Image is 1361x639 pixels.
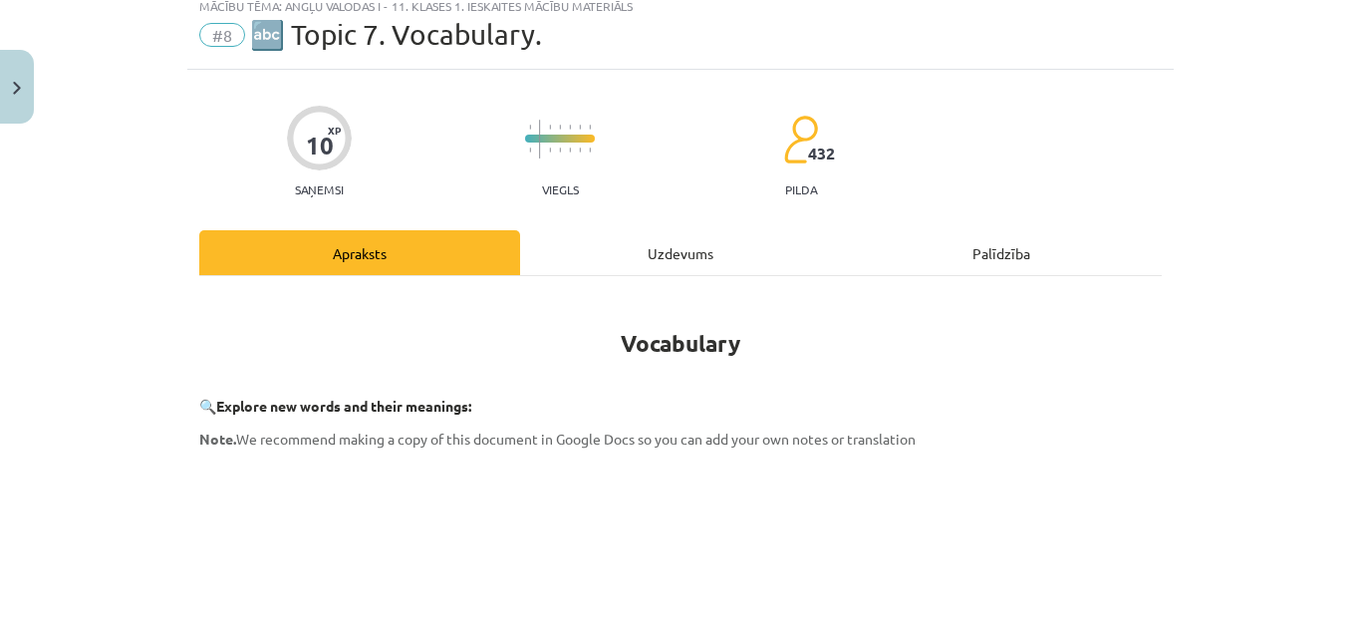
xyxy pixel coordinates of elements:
strong: Explore new words and their meanings: [216,397,471,415]
img: icon-close-lesson-0947bae3869378f0d4975bcd49f059093ad1ed9edebbc8119c70593378902aed.svg [13,82,21,95]
div: Palīdzība [841,230,1162,275]
span: #8 [199,23,245,47]
p: 🔍 [199,396,1162,417]
img: icon-short-line-57e1e144782c952c97e751825c79c345078a6d821885a25fce030b3d8c18986b.svg [579,148,581,153]
p: Viegls [542,182,579,196]
div: 10 [306,132,334,160]
span: 432 [808,145,835,162]
img: icon-short-line-57e1e144782c952c97e751825c79c345078a6d821885a25fce030b3d8c18986b.svg [549,148,551,153]
img: icon-short-line-57e1e144782c952c97e751825c79c345078a6d821885a25fce030b3d8c18986b.svg [589,148,591,153]
img: icon-short-line-57e1e144782c952c97e751825c79c345078a6d821885a25fce030b3d8c18986b.svg [569,125,571,130]
img: icon-short-line-57e1e144782c952c97e751825c79c345078a6d821885a25fce030b3d8c18986b.svg [579,125,581,130]
img: icon-long-line-d9ea69661e0d244f92f715978eff75569469978d946b2353a9bb055b3ed8787d.svg [539,120,541,159]
img: icon-short-line-57e1e144782c952c97e751825c79c345078a6d821885a25fce030b3d8c18986b.svg [559,125,561,130]
img: icon-short-line-57e1e144782c952c97e751825c79c345078a6d821885a25fce030b3d8c18986b.svg [559,148,561,153]
div: Uzdevums [520,230,841,275]
p: Saņemsi [287,182,352,196]
strong: Note. [199,430,236,448]
div: Apraksts [199,230,520,275]
img: icon-short-line-57e1e144782c952c97e751825c79c345078a6d821885a25fce030b3d8c18986b.svg [569,148,571,153]
img: students-c634bb4e5e11cddfef0936a35e636f08e4e9abd3cc4e673bd6f9a4125e45ecb1.svg [783,115,818,164]
span: XP [328,125,341,136]
span: We recommend making a copy of this document in Google Docs so you can add your own notes or trans... [199,430,916,448]
img: icon-short-line-57e1e144782c952c97e751825c79c345078a6d821885a25fce030b3d8c18986b.svg [529,148,531,153]
strong: Vocabulary [621,329,740,358]
img: icon-short-line-57e1e144782c952c97e751825c79c345078a6d821885a25fce030b3d8c18986b.svg [549,125,551,130]
span: 🔤 Topic 7. Vocabulary. [250,18,542,51]
p: pilda [785,182,817,196]
img: icon-short-line-57e1e144782c952c97e751825c79c345078a6d821885a25fce030b3d8c18986b.svg [589,125,591,130]
img: icon-short-line-57e1e144782c952c97e751825c79c345078a6d821885a25fce030b3d8c18986b.svg [529,125,531,130]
